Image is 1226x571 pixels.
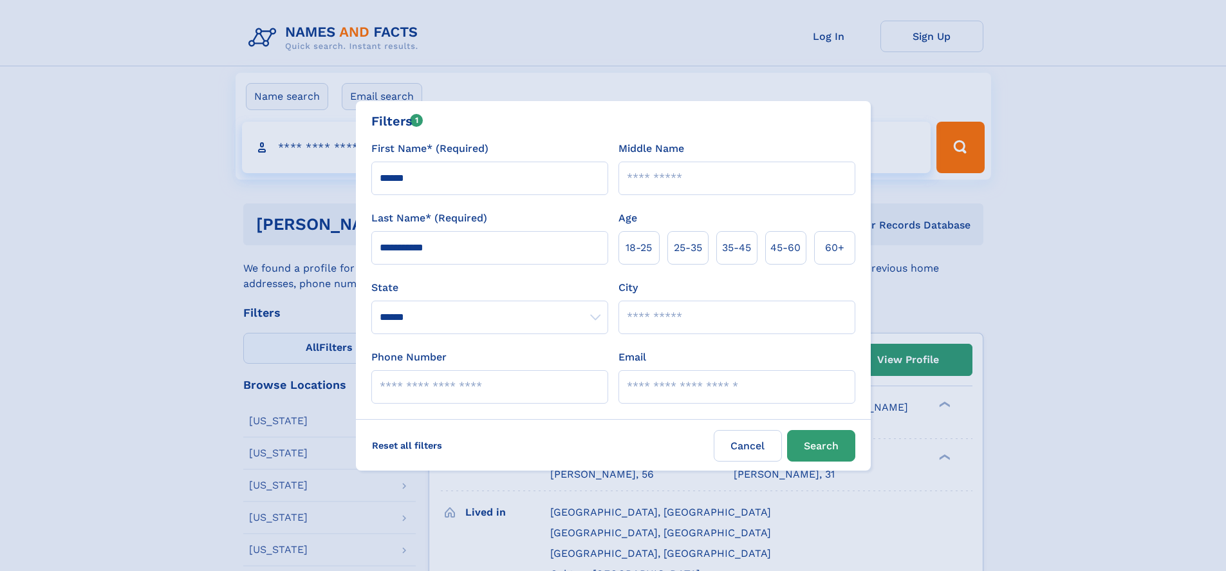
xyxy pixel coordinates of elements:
[371,211,487,226] label: Last Name* (Required)
[371,350,447,365] label: Phone Number
[722,240,751,256] span: 35‑45
[714,430,782,462] label: Cancel
[770,240,801,256] span: 45‑60
[618,350,646,365] label: Email
[618,141,684,156] label: Middle Name
[371,111,423,131] div: Filters
[618,280,638,295] label: City
[618,211,637,226] label: Age
[825,240,844,256] span: 60+
[371,141,488,156] label: First Name* (Required)
[371,280,608,295] label: State
[787,430,855,462] button: Search
[674,240,702,256] span: 25‑35
[364,430,450,461] label: Reset all filters
[626,240,652,256] span: 18‑25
